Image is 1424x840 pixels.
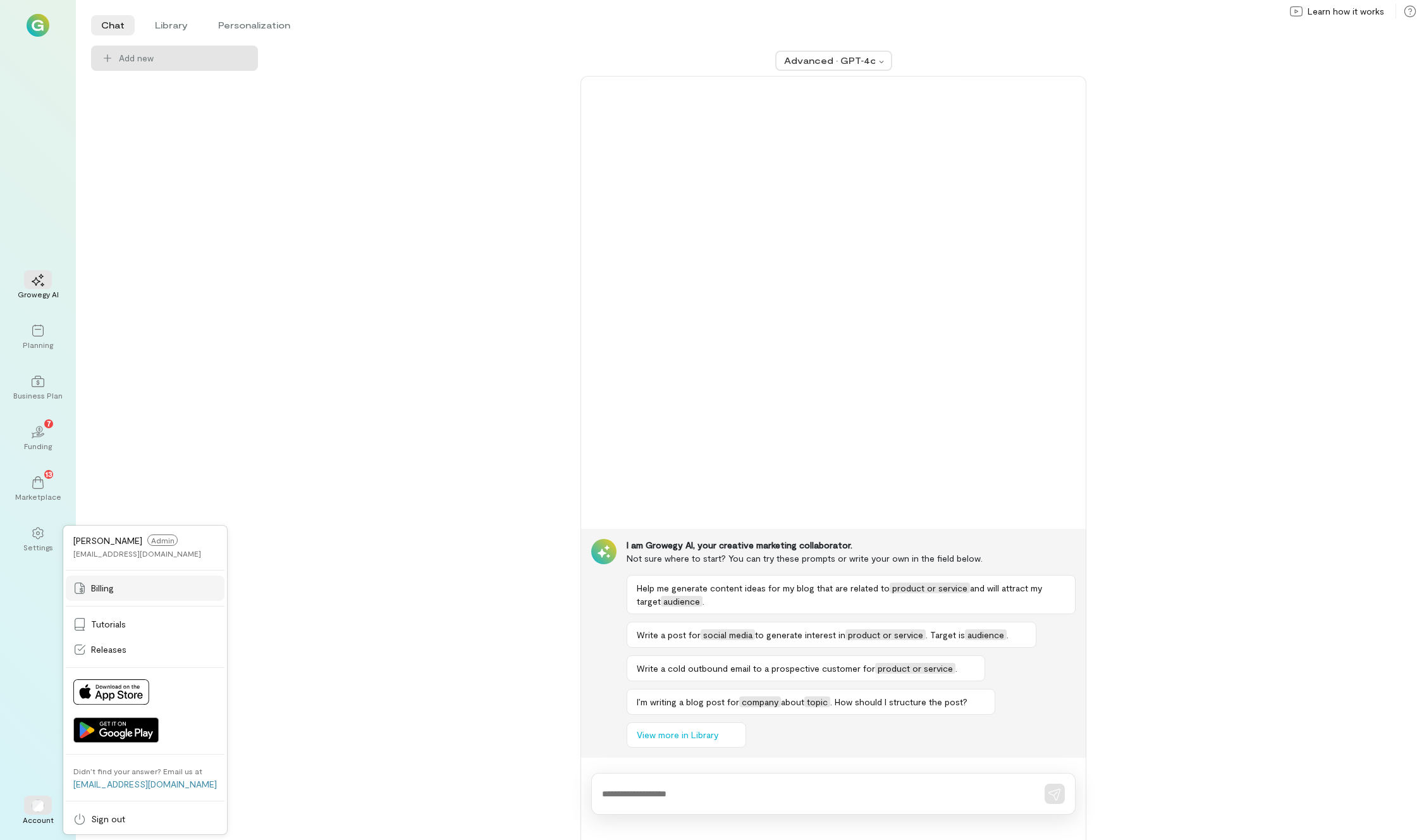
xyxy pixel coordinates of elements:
span: company [739,696,781,707]
div: Account [15,789,61,835]
span: Billing [91,582,114,595]
a: Tutorials [66,612,224,637]
span: I’m writing a blog post for [637,696,739,707]
span: audience [965,629,1007,640]
span: Admin [147,534,178,546]
span: Write a cold outbound email to a prospective customer for [637,663,875,674]
span: [PERSON_NAME] [73,535,142,546]
img: Download on App Store [73,679,149,705]
div: Business Plan [13,390,63,400]
span: . [703,596,704,607]
span: . How should I structure the post? [830,696,967,707]
span: topic [804,696,830,707]
div: I am Growegy AI, your creative marketing collaborator. [627,539,1076,552]
span: Help me generate content ideas for my blog that are related to [637,583,890,593]
span: . [1007,629,1009,640]
span: about [781,696,804,707]
button: Write a cold outbound email to a prospective customer forproduct or service. [627,655,985,681]
a: Growegy AI [15,264,61,309]
span: 7 [47,417,51,429]
button: Write a post forsocial mediato generate interest inproduct or service. Target isaudience. [627,622,1036,648]
span: Sign out [91,813,125,825]
span: Write a post for [637,629,701,640]
div: Funding [24,441,52,451]
li: Personalization [208,15,300,35]
a: Billing [66,576,224,601]
a: Settings [15,517,61,562]
span: . Target is [926,629,965,640]
div: Didn’t find your answer? Email us at [73,766,202,776]
span: Tutorials [91,618,126,631]
a: Releases [66,637,224,662]
li: Library [145,15,198,35]
span: Add new [119,52,154,65]
span: View more in Library [637,729,718,741]
a: Marketplace [15,466,61,512]
span: social media [701,629,755,640]
img: Get it on Google Play [73,717,159,743]
a: Business Plan [15,365,61,411]
span: product or service [845,629,926,640]
div: Marketplace [15,491,61,502]
div: Settings [23,542,53,552]
div: Account [23,815,54,825]
span: 13 [46,468,52,479]
a: Funding [15,416,61,461]
button: View more in Library [627,722,746,748]
div: Not sure where to start? You can try these prompts or write your own in the field below. [627,552,1076,565]
span: audience [661,596,703,607]
div: Planning [23,340,53,350]
button: I’m writing a blog post forcompanyabouttopic. How should I structure the post? [627,689,995,715]
a: [EMAIL_ADDRESS][DOMAIN_NAME] [73,779,217,789]
span: Learn how it works [1308,5,1384,18]
a: Sign out [66,806,224,832]
div: Growegy AI [18,289,59,299]
div: [EMAIL_ADDRESS][DOMAIN_NAME] [73,548,201,559]
div: Advanced · GPT‑4o [784,54,875,67]
span: Releases [91,643,126,656]
li: Chat [91,15,135,35]
span: to generate interest in [755,629,845,640]
span: product or service [890,583,970,593]
button: Help me generate content ideas for my blog that are related toproduct or serviceand will attract ... [627,575,1076,614]
span: . [955,663,957,674]
a: Planning [15,314,61,360]
span: product or service [875,663,955,674]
